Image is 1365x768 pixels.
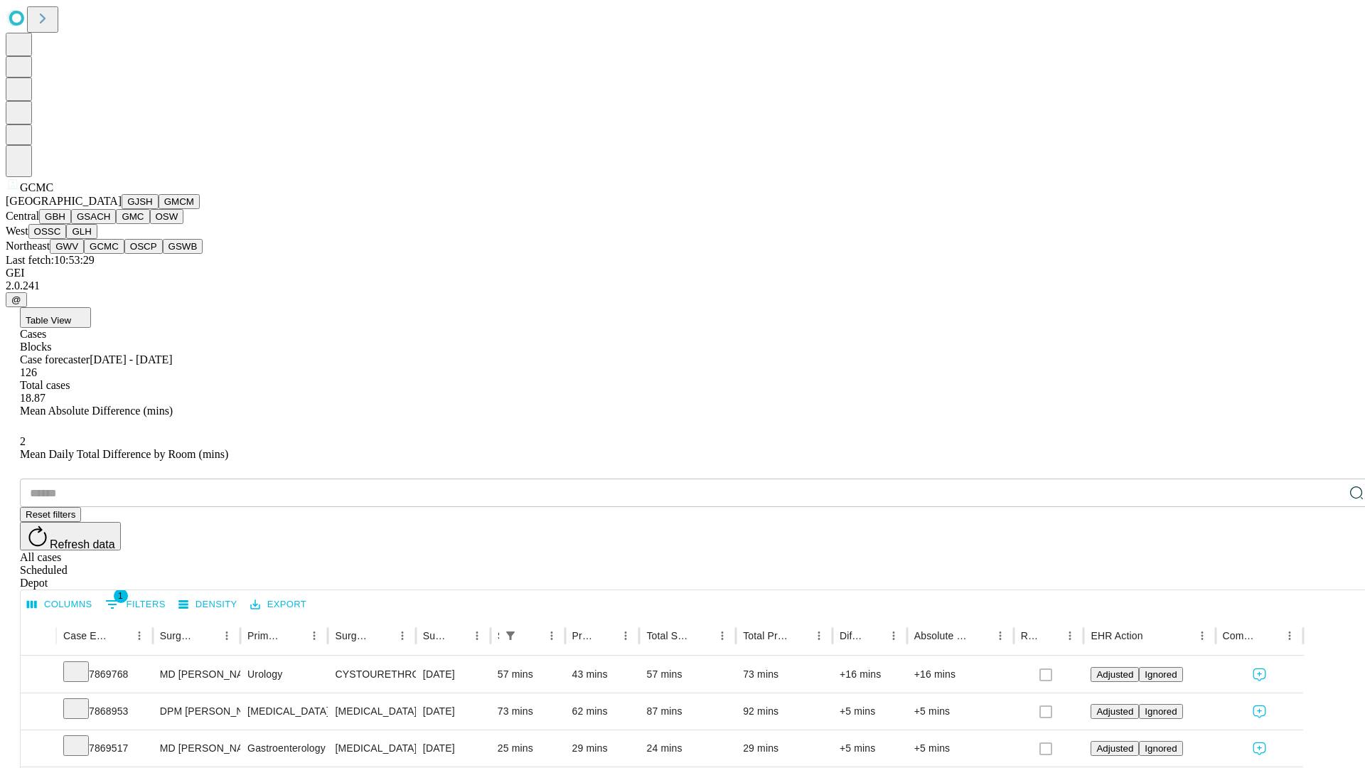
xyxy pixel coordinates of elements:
div: +5 mins [840,730,900,767]
button: GWV [50,239,84,254]
div: +16 mins [914,656,1007,693]
span: Central [6,210,39,222]
span: West [6,225,28,237]
div: +5 mins [914,693,1007,730]
button: Sort [1145,626,1165,646]
span: 126 [20,366,37,378]
div: [MEDICAL_DATA] METATARSOPHALANGEAL JOINT [335,693,408,730]
button: Menu [1192,626,1212,646]
div: Gastroenterology [247,730,321,767]
span: GCMC [20,181,53,193]
div: [MEDICAL_DATA] (EGD), FLEXIBLE, TRANSORAL, DIAGNOSTIC [335,730,408,767]
div: 43 mins [572,656,633,693]
button: GSACH [71,209,116,224]
button: Menu [1060,626,1080,646]
button: Expand [28,700,49,725]
button: Show filters [500,626,520,646]
div: Case Epic Id [63,630,108,641]
div: Surgery Date [423,630,446,641]
button: Table View [20,307,91,328]
button: Adjusted [1091,667,1139,682]
button: Sort [447,626,467,646]
span: Total cases [20,379,70,391]
button: Sort [789,626,809,646]
span: Case forecaster [20,353,90,366]
div: 92 mins [743,693,825,730]
button: Density [175,594,241,616]
button: Menu [884,626,904,646]
button: Sort [284,626,304,646]
div: 25 mins [498,730,558,767]
button: Menu [467,626,487,646]
button: Adjusted [1091,704,1139,719]
div: [DATE] [423,730,483,767]
div: 29 mins [743,730,825,767]
div: 62 mins [572,693,633,730]
button: Reset filters [20,507,81,522]
div: 87 mins [646,693,729,730]
button: Sort [692,626,712,646]
button: OSW [150,209,184,224]
button: Sort [373,626,392,646]
div: Surgery Name [335,630,370,641]
span: 18.87 [20,392,45,404]
div: 7869517 [63,730,146,767]
div: GEI [6,267,1359,279]
button: @ [6,292,27,307]
button: Sort [522,626,542,646]
div: Scheduled In Room Duration [498,630,499,641]
button: GBH [39,209,71,224]
span: Northeast [6,240,50,252]
button: Menu [990,626,1010,646]
div: 57 mins [498,656,558,693]
div: Total Predicted Duration [743,630,788,641]
button: Sort [197,626,217,646]
button: GMCM [159,194,200,209]
span: Mean Daily Total Difference by Room (mins) [20,448,228,460]
div: 1 active filter [500,626,520,646]
div: MD [PERSON_NAME] [160,730,233,767]
span: Refresh data [50,538,115,550]
button: GCMC [84,239,124,254]
button: Menu [809,626,829,646]
div: 29 mins [572,730,633,767]
div: MD [PERSON_NAME] [PERSON_NAME] [160,656,233,693]
div: +5 mins [840,693,900,730]
span: Adjusted [1096,706,1133,717]
span: Reset filters [26,509,75,520]
button: Export [247,594,310,616]
span: Adjusted [1096,669,1133,680]
span: Table View [26,315,71,326]
button: Sort [864,626,884,646]
span: [GEOGRAPHIC_DATA] [6,195,122,207]
div: [MEDICAL_DATA] [247,693,321,730]
button: GLH [66,224,97,239]
span: 1 [114,589,128,603]
button: Adjusted [1091,741,1139,756]
button: Select columns [23,594,96,616]
span: Mean Absolute Difference (mins) [20,405,173,417]
button: Menu [304,626,324,646]
button: GMC [116,209,149,224]
div: [DATE] [423,693,483,730]
button: Sort [596,626,616,646]
div: 24 mins [646,730,729,767]
button: Ignored [1139,741,1182,756]
div: Urology [247,656,321,693]
button: Show filters [102,593,169,616]
div: Surgeon Name [160,630,196,641]
div: Absolute Difference [914,630,969,641]
div: Resolved in EHR [1021,630,1039,641]
div: 2.0.241 [6,279,1359,292]
button: Expand [28,737,49,762]
div: Primary Service [247,630,283,641]
span: @ [11,294,21,305]
button: GSWB [163,239,203,254]
button: Ignored [1139,704,1182,719]
div: Total Scheduled Duration [646,630,691,641]
span: Ignored [1145,706,1177,717]
button: GJSH [122,194,159,209]
div: +5 mins [914,730,1007,767]
button: Sort [970,626,990,646]
button: Menu [712,626,732,646]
